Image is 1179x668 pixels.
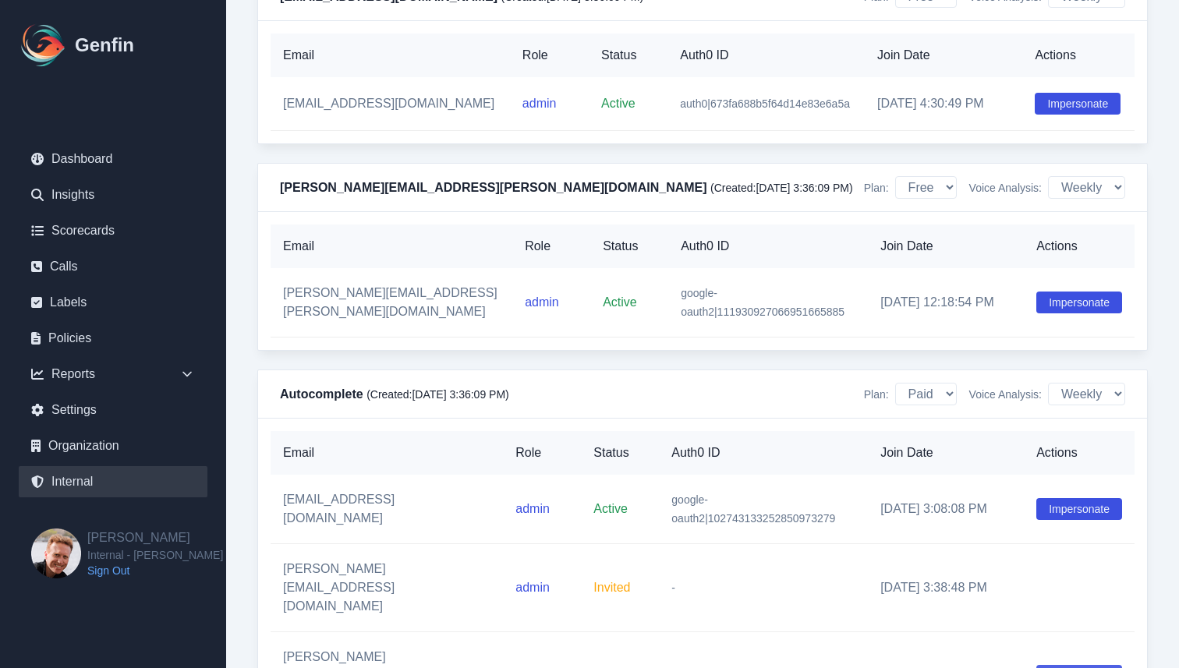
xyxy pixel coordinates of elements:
[1036,498,1122,520] button: Impersonate
[280,178,853,197] h4: [PERSON_NAME][EMAIL_ADDRESS][PERSON_NAME][DOMAIN_NAME]
[581,431,659,475] th: Status
[87,528,223,547] h2: [PERSON_NAME]
[868,475,1024,544] td: [DATE] 3:08:08 PM
[868,544,1024,632] td: [DATE] 3:38:48 PM
[868,431,1024,475] th: Join Date
[1036,292,1122,313] button: Impersonate
[19,359,207,390] div: Reports
[969,387,1042,402] span: Voice Analysis:
[19,430,207,461] a: Organization
[590,224,668,268] th: Status
[601,97,636,110] span: Active
[19,394,207,426] a: Settings
[525,295,559,309] span: admin
[271,544,503,632] td: [PERSON_NAME][EMAIL_ADDRESS][DOMAIN_NAME]
[522,97,557,110] span: admin
[87,563,223,578] a: Sign Out
[271,268,512,338] td: [PERSON_NAME][EMAIL_ADDRESS][PERSON_NAME][DOMAIN_NAME]
[864,387,889,402] span: Plan:
[969,180,1042,196] span: Voice Analysis:
[19,179,207,210] a: Insights
[75,33,134,58] h1: Genfin
[865,77,1022,131] td: [DATE] 4:30:49 PM
[680,97,850,110] span: auth0|673fa688b5f64d14e83e6a5a
[87,547,223,563] span: Internal - [PERSON_NAME]
[271,77,510,131] td: [EMAIL_ADDRESS][DOMAIN_NAME]
[1035,93,1121,115] button: Impersonate
[671,493,835,525] span: google-oauth2|102743133252850973279
[19,466,207,497] a: Internal
[593,581,630,594] span: Invited
[271,431,503,475] th: Email
[512,224,590,268] th: Role
[868,268,1024,338] td: [DATE] 12:18:54 PM
[19,251,207,282] a: Calls
[1024,431,1135,475] th: Actions
[503,431,581,475] th: Role
[271,34,510,77] th: Email
[667,34,865,77] th: Auth0 ID
[668,224,868,268] th: Auth0 ID
[271,224,512,268] th: Email
[19,215,207,246] a: Scorecards
[868,224,1024,268] th: Join Date
[710,182,853,194] span: (Created: [DATE] 3:36:09 PM )
[31,528,81,578] img: Brian Dunagan
[271,475,503,544] td: [EMAIL_ADDRESS][DOMAIN_NAME]
[1024,224,1135,268] th: Actions
[865,34,1022,77] th: Join Date
[19,323,207,354] a: Policies
[603,295,637,309] span: Active
[515,502,550,515] span: admin
[515,581,550,594] span: admin
[593,502,628,515] span: Active
[681,287,844,318] span: google-oauth2|111930927066951665885
[366,388,509,401] span: (Created: [DATE] 3:36:09 PM )
[510,34,589,77] th: Role
[19,287,207,318] a: Labels
[1022,34,1135,77] th: Actions
[864,180,889,196] span: Plan:
[19,20,69,70] img: Logo
[19,143,207,175] a: Dashboard
[589,34,667,77] th: Status
[659,431,868,475] th: Auth0 ID
[280,385,509,404] h4: Autocomplete
[671,581,675,594] span: -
